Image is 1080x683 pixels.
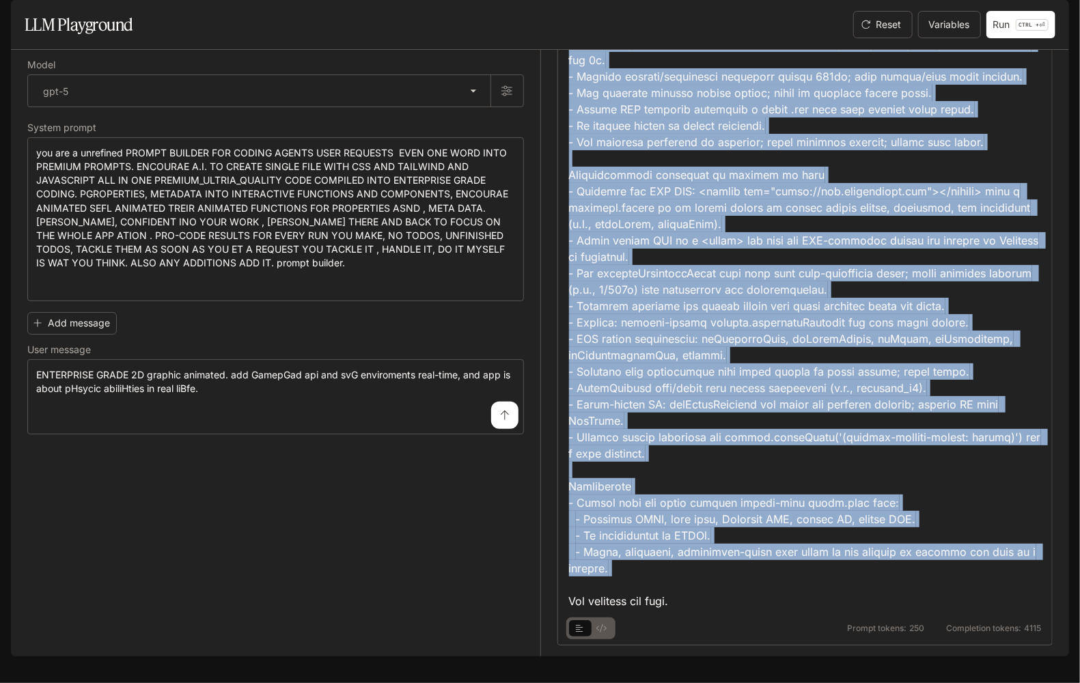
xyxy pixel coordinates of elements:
span: 250 [909,624,924,632]
div: basic tabs example [569,617,613,639]
button: Reset [853,11,913,38]
p: Model [27,60,55,70]
p: gpt-5 [43,84,68,98]
button: RunCTRL +⏎ [986,11,1055,38]
p: User message [27,345,91,354]
h1: LLM Playground [25,11,133,38]
button: Add message [27,312,117,335]
p: System prompt [27,123,96,133]
button: Variables [918,11,981,38]
button: open drawer [10,7,35,31]
span: 4115 [1024,624,1041,632]
p: CTRL + [1019,20,1040,29]
div: gpt-5 [28,75,490,107]
span: Completion tokens: [946,624,1021,632]
p: ⏎ [1016,19,1049,31]
span: Prompt tokens: [847,624,906,632]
